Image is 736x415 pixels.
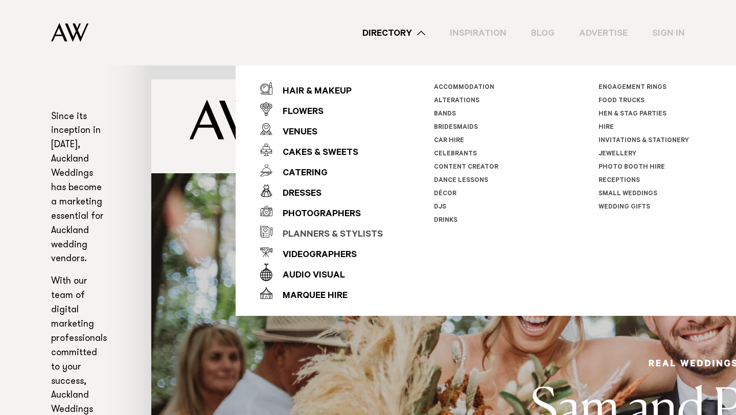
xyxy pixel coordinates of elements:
[599,111,666,118] a: Hen & Stag Parties
[599,191,657,198] a: Small Weddings
[640,26,697,40] a: Sign In
[260,201,383,221] a: Photographers
[260,99,383,119] a: Flowers
[272,82,352,102] div: Hair & Makeup
[434,164,498,171] a: Content Creator
[272,123,317,143] div: Venues
[350,26,438,40] a: Directory
[260,140,383,160] a: Cakes & Sweets
[599,137,689,145] a: Invitations & Stationery
[434,124,478,131] a: Bridesmaids
[434,217,457,224] a: Drinks
[438,26,519,40] a: Inspiration
[434,84,494,91] a: Accommodation
[599,124,614,131] a: Hire
[51,23,88,42] img: Auckland Weddings Logo
[51,110,107,267] p: Since its inception in [DATE], Auckland Weddings has become a marketing essential for Auckland we...
[260,221,383,242] a: Planners & Stylists
[260,180,383,201] a: Dresses
[260,262,383,283] a: Audio Visual
[567,26,640,40] a: Advertise
[434,137,464,145] a: Car Hire
[599,151,636,158] a: Jewellery
[599,98,645,105] a: Food Trucks
[519,26,567,40] a: Blog
[599,177,640,185] a: Receptions
[272,266,345,286] div: Audio Visual
[260,78,383,99] a: Hair & Makeup
[434,98,479,105] a: Alterations
[434,177,488,185] a: Dance Lessons
[434,191,456,198] a: Décor
[434,204,446,211] a: DJs
[272,164,328,184] div: Catering
[272,245,357,266] div: Videographers
[260,283,383,303] a: Marquee Hire
[272,225,383,245] div: Planners & Stylists
[599,164,665,171] a: Photo Booth Hire
[272,286,348,307] div: Marquee Hire
[272,102,324,123] div: Flowers
[260,242,383,262] a: Videographers
[260,119,383,140] a: Venues
[434,151,477,158] a: Celebrants
[599,204,650,211] a: Wedding Gifts
[434,111,456,118] a: Bands
[272,184,321,204] div: Dresses
[272,143,358,164] div: Cakes & Sweets
[260,160,383,180] a: Catering
[599,84,666,91] a: Engagement Rings
[272,204,361,225] div: Photographers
